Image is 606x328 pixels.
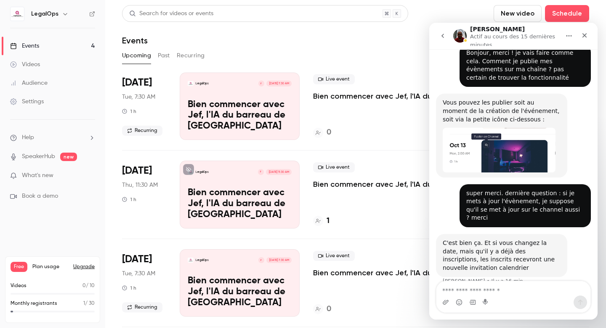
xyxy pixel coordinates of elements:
span: Recurring [122,126,162,136]
span: Thu, 11:30 AM [122,181,158,189]
button: Upcoming [122,49,151,62]
span: new [60,153,77,161]
a: Bien commencer avec Jef, l'IA du barreau de BruxellesLegalOpsF[DATE] 7:30 AMBien commencer avec J... [180,249,300,317]
p: LegalOps [196,170,209,174]
a: Bien commencer avec Jef, l'IA du barreau de BruxellesLegalOpsF[DATE] 7:30 AMBien commencer avec J... [180,73,300,140]
iframe: Intercom live chat [429,23,598,320]
button: Recurring [177,49,205,62]
button: Schedule [545,5,589,22]
span: [DATE] [122,164,152,177]
p: / 30 [83,300,95,307]
span: [DATE] [122,253,152,266]
span: Help [22,133,34,142]
span: What's new [22,171,53,180]
a: 0 [313,127,331,138]
div: F [258,257,265,263]
div: F [258,169,264,175]
span: Live event [313,251,355,261]
span: 0 [82,283,86,288]
h4: 0 [327,304,331,315]
span: [DATE] 7:30 AM [266,257,291,263]
div: Oct 14 Tue, 7:30 AM (Europe/Madrid) [122,249,166,317]
span: Recurring [122,302,162,312]
div: Events [10,42,39,50]
li: help-dropdown-opener [10,133,95,142]
p: LegalOps [196,258,209,262]
span: [DATE] [122,76,152,89]
span: Book a demo [22,192,58,201]
h6: LegalOps [31,10,58,18]
span: Tue, 7:30 AM [122,269,155,278]
h4: 1 [327,215,330,227]
div: Videos [10,60,40,69]
p: Monthly registrants [11,300,57,307]
span: [DATE] 7:30 AM [266,81,291,86]
div: Settings [10,97,44,106]
div: Oct 9 Thu, 11:30 AM (Europe/Luxembourg) [122,161,166,228]
p: Bien commencer avec Jef, l'IA du barreau de [GEOGRAPHIC_DATA] [188,188,292,220]
button: Upgrade [73,263,95,270]
a: Bien commencer avec Jef, l'IA du barreau de [GEOGRAPHIC_DATA] [313,91,465,101]
span: [DATE] 11:30 AM [266,169,291,175]
span: Free [11,262,27,272]
a: Bien commencer avec Jef, l'IA du barreau de [GEOGRAPHIC_DATA] [313,268,465,278]
span: Live event [313,74,355,84]
div: 1 h [122,285,136,291]
div: F [258,80,265,87]
img: Bien commencer avec Jef, l'IA du barreau de Bruxelles [188,81,194,86]
a: SpeakerHub [22,152,55,161]
img: Bien commencer avec Jef, l'IA du barreau de Bruxelles [188,257,194,263]
div: Oct 7 Tue, 7:30 AM (Europe/Madrid) [122,73,166,140]
p: Videos [11,282,27,290]
a: Bien commencer avec Jef, l'IA du barreau de BruxellesLegalOpsF[DATE] 11:30 AMBien commencer avec ... [180,161,300,228]
div: 1 h [122,196,136,203]
h4: 0 [327,127,331,138]
span: 1 [83,301,85,306]
p: Bien commencer avec Jef, l'IA du barreau de [GEOGRAPHIC_DATA] [188,99,292,132]
a: Bien commencer avec Jef, l'IA du barreau de [GEOGRAPHIC_DATA] [313,179,465,189]
h1: Events [122,35,148,46]
div: Audience [10,79,48,87]
span: Live event [313,162,355,172]
span: Tue, 7:30 AM [122,93,155,101]
a: 0 [313,304,331,315]
button: New video [494,5,542,22]
a: 1 [313,215,330,227]
p: / 10 [82,282,95,290]
div: Search for videos or events [129,9,213,18]
div: 1 h [122,108,136,115]
img: LegalOps [11,7,24,21]
button: Past [158,49,170,62]
p: LegalOps [196,81,209,86]
span: Plan usage [32,263,68,270]
p: Bien commencer avec Jef, l'IA du barreau de [GEOGRAPHIC_DATA] [188,276,292,308]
